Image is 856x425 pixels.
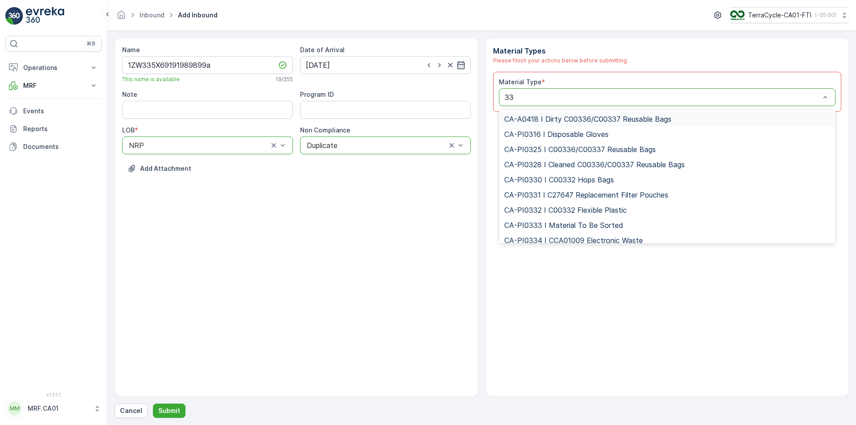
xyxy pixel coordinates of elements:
input: dd/mm/yyyy [300,56,471,74]
p: ⌘B [86,40,95,47]
label: Name [122,46,140,54]
button: TerraCycle-CA01-FTI(-05:00) [730,7,849,23]
a: Reports [5,120,102,138]
button: MRF [5,77,102,95]
button: Submit [153,404,185,418]
span: CA-A0418 I Dirty C00336/C00337 Reusable Bags [504,115,671,123]
label: LOB [122,126,135,134]
p: Operations [23,63,84,72]
p: MRF [23,81,84,90]
p: MRF.CA01 [28,404,89,413]
button: MMMRF.CA01 [5,399,102,418]
label: Material Type [499,78,542,86]
div: Please finish your actions below before submitting. [493,56,842,65]
a: Documents [5,138,102,156]
a: Inbound [140,11,165,19]
p: Add Attachment [140,164,191,173]
span: CA-PI0316 I Disposable Gloves [504,130,609,138]
p: Reports [23,124,98,133]
span: CA-PI0331 I C27647 Replacement Filter Pouches [504,191,668,199]
span: CA-PI0328 I Cleaned C00336/C00337 Reusable Bags [504,161,685,169]
label: Date of Arrival [300,46,345,54]
p: Material Types [493,45,842,56]
p: Events [23,107,98,116]
label: Program ID [300,91,334,98]
span: This name is available [122,76,180,83]
span: CA-PI0325 I C00336/C00337 Reusable Bags [504,145,656,153]
div: MM [8,401,22,416]
a: Events [5,102,102,120]
button: Operations [5,59,102,77]
span: v 1.51.1 [5,392,102,397]
p: 19 / 255 [276,76,293,83]
a: Homepage [116,13,126,21]
img: logo [5,7,23,25]
label: Note [122,91,137,98]
span: CA-PI0332 I C00332 Flexible Plastic [504,206,627,214]
p: Submit [158,406,180,415]
button: Upload File [122,161,197,176]
img: TC_BVHiTW6.png [730,10,745,20]
p: Documents [23,142,98,151]
p: ( -05:00 ) [815,12,836,19]
span: CA-PI0334 I CCA01009 Electronic Waste [504,236,643,244]
button: Cancel [115,404,148,418]
p: TerraCycle-CA01-FTI [748,11,811,20]
span: CA-PI0330 I C00332 Hops Bags [504,176,614,184]
img: logo_light-DOdMpM7g.png [26,7,64,25]
span: CA-PI0333 I Material To Be Sorted [504,221,623,229]
p: Cancel [120,406,142,415]
label: Non Compliance [300,126,350,134]
span: Add Inbound [176,11,219,20]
